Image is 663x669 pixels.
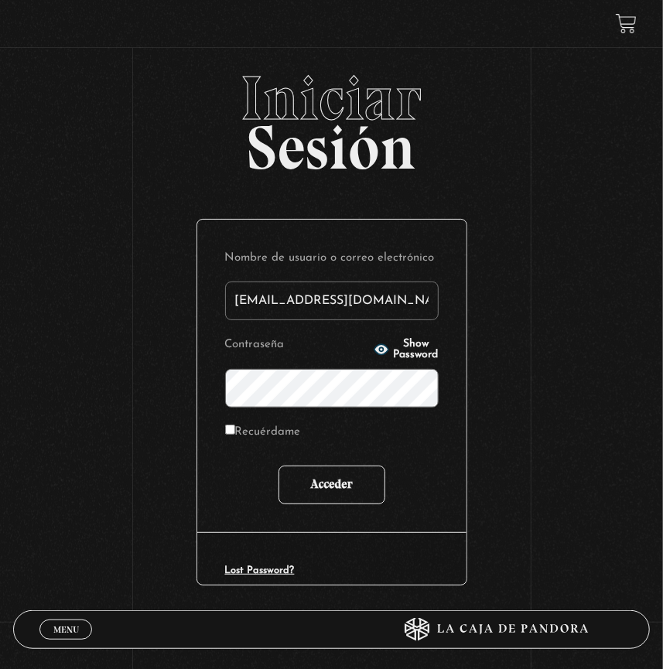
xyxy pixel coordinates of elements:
label: Recuérdame [225,422,301,444]
button: Show Password [374,339,439,360]
span: Menu [53,625,79,634]
span: Show Password [394,339,439,360]
span: Cerrar [48,638,84,649]
input: Acceder [279,466,385,504]
a: Lost Password? [225,565,295,575]
input: Recuérdame [225,425,235,435]
a: View your shopping cart [616,13,637,34]
h2: Sesión [13,67,650,166]
label: Nombre de usuario o correo electrónico [225,247,439,270]
label: Contraseña [225,334,369,357]
span: Iniciar [13,67,650,129]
